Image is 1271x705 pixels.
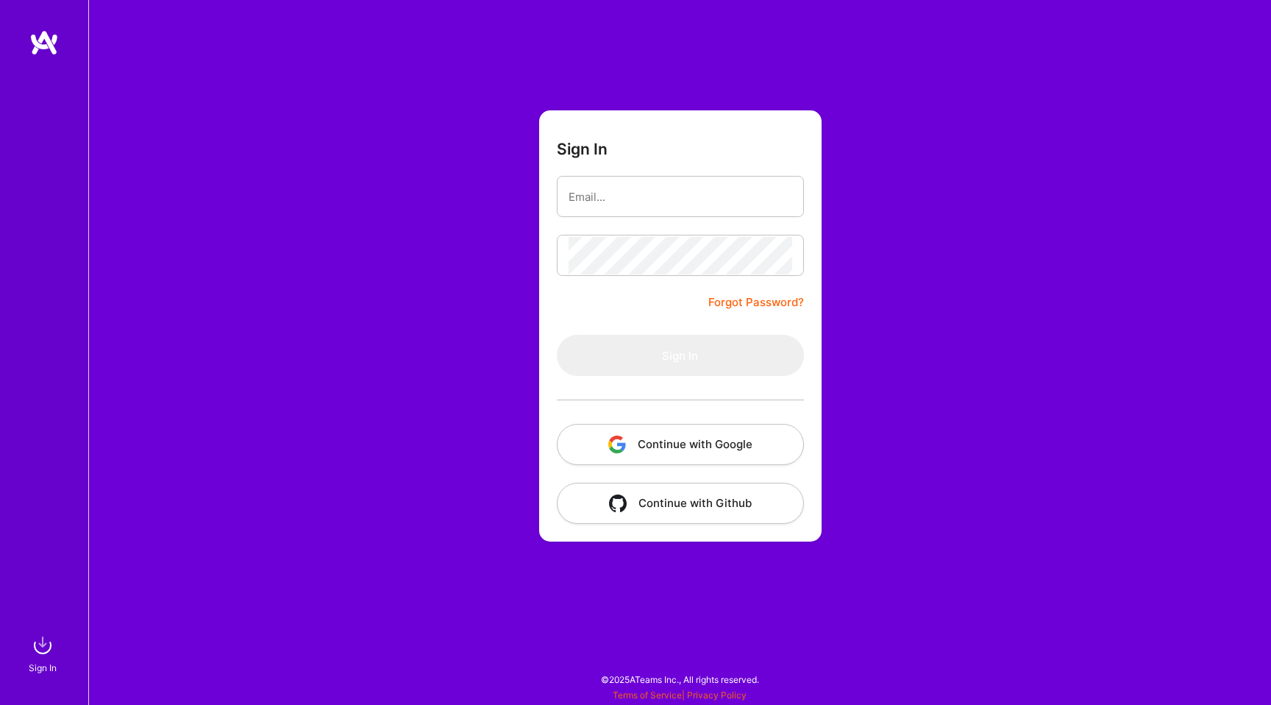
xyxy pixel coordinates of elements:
[557,335,804,376] button: Sign In
[608,436,626,453] img: icon
[687,690,747,701] a: Privacy Policy
[557,140,608,158] h3: Sign In
[613,690,682,701] a: Terms of Service
[557,424,804,465] button: Continue with Google
[28,631,57,660] img: sign in
[557,483,804,524] button: Continue with Github
[569,178,792,216] input: Email...
[31,631,57,676] a: sign inSign In
[609,495,627,512] img: icon
[708,294,804,311] a: Forgot Password?
[613,690,747,701] span: |
[29,29,59,56] img: logo
[29,660,57,676] div: Sign In
[88,661,1271,698] div: © 2025 ATeams Inc., All rights reserved.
